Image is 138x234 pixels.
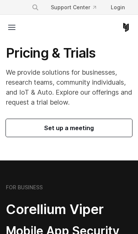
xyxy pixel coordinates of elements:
a: Corellium Home [121,23,131,32]
h1: Pricing & Trials [6,45,132,61]
a: Set up a meeting [6,119,132,137]
span: Set up a meeting [15,123,123,132]
a: Support Center [45,1,102,14]
p: We provide solutions for businesses, research teams, community individuals, and IoT & Auto. Explo... [6,67,132,107]
button: Search [29,1,42,14]
div: Navigation Menu [26,1,131,14]
h6: FOR BUSINESS [6,184,43,191]
h2: Corellium Viper [6,201,132,218]
a: Login [105,1,131,14]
